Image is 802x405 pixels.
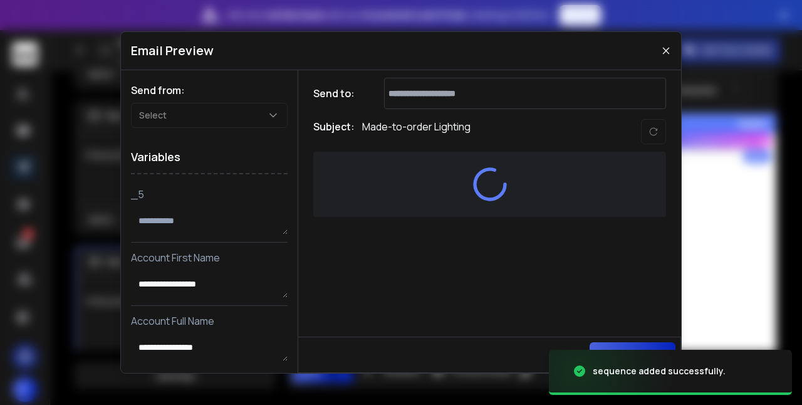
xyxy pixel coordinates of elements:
h1: Variables [131,140,288,174]
p: _5 [131,187,288,202]
div: sequence added successfully. [593,365,726,377]
h1: Send from: [131,83,288,98]
h1: Email Preview [131,42,214,60]
h1: Subject: [313,119,355,144]
p: Account Full Name [131,313,288,329]
p: Made-to-order Lighting [362,119,471,144]
h1: Send to: [313,86,363,101]
p: Account First Name [131,250,288,265]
